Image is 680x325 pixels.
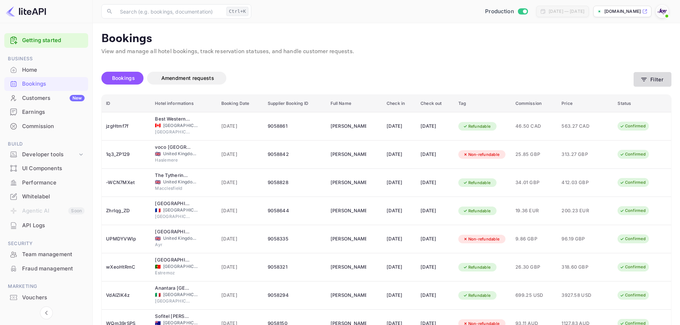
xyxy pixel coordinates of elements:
div: API Logs [4,219,88,233]
div: New [70,95,85,101]
span: 3927.58 USD [561,291,597,299]
span: 412.03 GBP [561,179,597,187]
a: Team management [4,248,88,261]
div: [DATE] — [DATE] [549,8,584,15]
div: [DATE] [387,233,412,245]
div: Refundable [458,122,495,131]
span: Production [485,7,514,16]
div: Vouchers [4,291,88,305]
span: [GEOGRAPHIC_DATA] [155,213,191,220]
img: LiteAPI logo [6,6,46,17]
div: Performance [22,179,85,187]
div: [DATE] [420,290,450,301]
span: United Kingdom of Great Britain and Northern Ireland [155,152,161,156]
span: [GEOGRAPHIC_DATA] [155,298,191,304]
a: Commission [4,120,88,133]
div: Mark Page [331,177,366,188]
div: [DATE] [387,205,412,217]
div: 9058842 [268,149,322,160]
div: Home [4,63,88,77]
div: Non-refundable [458,150,504,159]
div: 9058861 [268,121,322,132]
span: 96.19 GBP [561,235,597,243]
span: 699.25 USD [515,291,553,299]
span: Portugal [155,264,161,269]
div: Developer tools [22,151,77,159]
span: Security [4,240,88,248]
span: Ayr [155,242,191,248]
input: Search (e.g. bookings, documentation) [116,4,223,19]
div: Sophie Laroche [331,121,366,132]
th: ID [102,95,151,112]
span: 563.27 CAD [561,122,597,130]
a: Fraud management [4,262,88,275]
div: UI Components [4,162,88,176]
div: UI Components [22,164,85,173]
span: [GEOGRAPHIC_DATA] [163,122,199,129]
div: Getting started [4,33,88,48]
span: Amendment requests [161,75,214,81]
span: 19.36 EUR [515,207,553,215]
div: -WCN7MXet [106,177,146,188]
div: wXeoHtRmC [106,261,146,273]
div: Confirmed [615,234,650,243]
th: Price [557,95,613,112]
a: CustomersNew [4,91,88,105]
th: Check in [382,95,416,112]
div: Gavin Robertson [331,149,366,160]
span: [DATE] [221,291,259,299]
div: account-settings tabs [101,72,634,85]
span: [GEOGRAPHIC_DATA] [163,263,199,270]
div: Whitelabel [4,190,88,204]
div: Whitelabel [22,193,85,201]
span: [DATE] [221,263,259,271]
span: 200.23 EUR [561,207,597,215]
div: Non-refundable [458,235,504,244]
div: 9058828 [268,177,322,188]
a: Getting started [22,36,85,45]
div: ZhrIqg_ZD [106,205,146,217]
div: Earnings [4,105,88,119]
div: [DATE] [420,177,450,188]
span: Marketing [4,283,88,290]
div: The Tytherington [155,172,191,179]
div: 9058294 [268,290,322,301]
div: [DATE] [387,290,412,301]
div: Bookings [22,80,85,88]
a: Performance [4,176,88,189]
a: API Logs [4,219,88,232]
img: With Joy [656,6,668,17]
div: [DATE] [387,121,412,132]
div: Mona Hussein [331,290,366,301]
div: Sofitel Sydney Darling Harbour [155,313,191,320]
div: Adrien Khayat [331,205,366,217]
span: Canada [155,123,161,128]
div: Best Western Plus Orangeville Inn & Suites [155,116,191,123]
p: Bookings [101,32,671,46]
div: Bookings [4,77,88,91]
span: United Kingdom of [GEOGRAPHIC_DATA] and [GEOGRAPHIC_DATA] [163,235,199,242]
div: jzgHtmf7f [106,121,146,132]
div: 9058644 [268,205,322,217]
span: Italy [155,293,161,297]
a: Bookings [4,77,88,90]
div: [DATE] [420,233,450,245]
div: 9058321 [268,261,322,273]
div: Anantara Palazzo Naiadi Rome Hotel - A Leading Hotel of the World [155,285,191,292]
span: 318.60 GBP [561,263,597,271]
div: Rozelle Carpenter [331,233,366,245]
div: Performance [4,176,88,190]
div: Team management [4,248,88,261]
th: Status [613,95,671,112]
div: Developer tools [4,148,88,161]
div: Confirmed [615,122,650,131]
button: Collapse navigation [40,306,53,319]
div: Miguel Baptista [331,261,366,273]
div: Earnings [22,108,85,116]
th: Check out [416,95,454,112]
span: [DATE] [221,122,259,130]
th: Hotel informations [151,95,217,112]
span: 26.30 GBP [515,263,553,271]
div: 1q3_ZP129 [106,149,146,160]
